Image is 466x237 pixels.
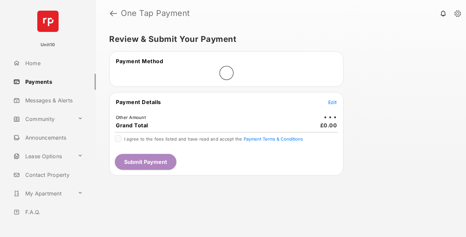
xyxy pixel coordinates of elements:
[244,136,303,142] button: I agree to the fees listed and have read and accept the
[11,204,96,220] a: F.A.Q.
[115,154,176,170] button: Submit Payment
[11,111,75,127] a: Community
[11,130,96,146] a: Announcements
[109,35,447,43] h5: Review & Submit Your Payment
[328,99,337,105] span: Edit
[116,58,163,64] span: Payment Method
[11,185,75,201] a: My Apartment
[11,167,96,183] a: Contact Property
[124,136,303,142] span: I agree to the fees listed and have read and accept the
[116,114,146,120] td: Other Amount
[11,92,96,108] a: Messages & Alerts
[121,9,190,17] strong: One Tap Payment
[116,122,148,129] span: Grand Total
[320,122,337,129] span: £0.00
[41,42,55,48] p: Unit10
[116,99,161,105] span: Payment Details
[11,148,75,164] a: Lease Options
[37,11,59,32] img: svg+xml;base64,PHN2ZyB4bWxucz0iaHR0cDovL3d3dy53My5vcmcvMjAwMC9zdmciIHdpZHRoPSI2NCIgaGVpZ2h0PSI2NC...
[11,55,96,71] a: Home
[328,99,337,105] button: Edit
[11,74,96,90] a: Payments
